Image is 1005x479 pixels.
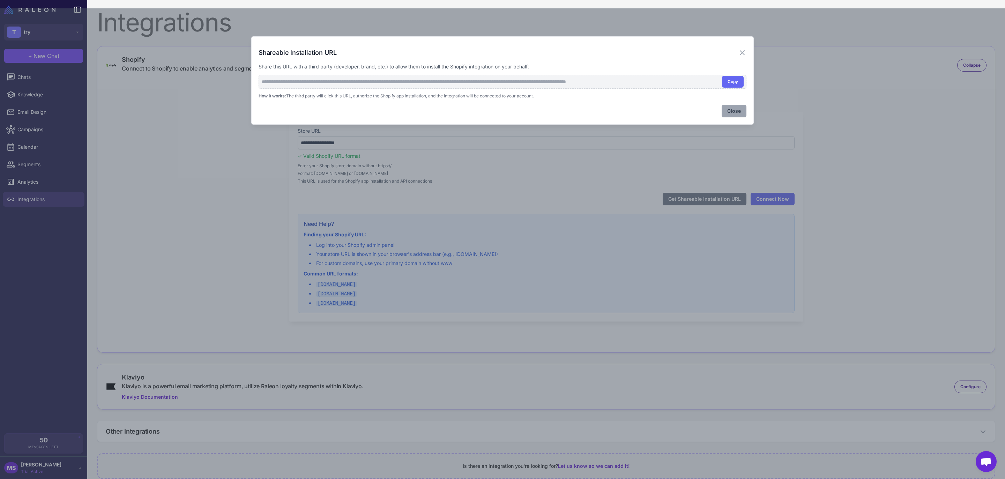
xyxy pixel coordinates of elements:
a: Raleon Logo [4,6,58,14]
button: Close [722,105,746,117]
button: Copy [722,76,744,88]
img: Raleon Logo [4,6,55,14]
p: Share this URL with a third party (developer, brand, etc.) to allow them to install the Shopify i... [259,63,746,71]
h3: Shareable Installation URL [259,48,336,57]
div: Open chat [976,451,997,472]
strong: How it works: [259,93,286,98]
p: The third party will click this URL, authorize the Shopify app installation, and the integration ... [259,93,746,99]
